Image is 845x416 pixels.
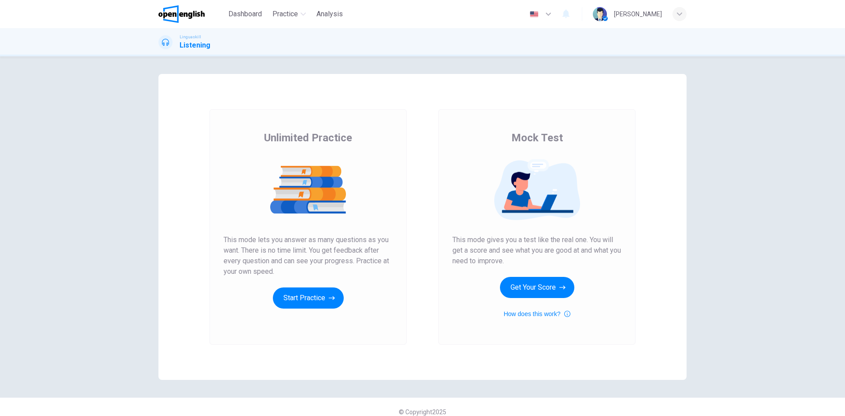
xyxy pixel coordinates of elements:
span: Unlimited Practice [264,131,352,145]
span: This mode gives you a test like the real one. You will get a score and see what you are good at a... [452,235,621,266]
img: en [529,11,540,18]
button: Get Your Score [500,277,574,298]
img: Profile picture [593,7,607,21]
button: Practice [269,6,309,22]
button: How does this work? [503,309,570,319]
a: OpenEnglish logo [158,5,225,23]
span: © Copyright 2025 [399,409,446,416]
span: Mock Test [511,131,563,145]
div: [PERSON_NAME] [614,9,662,19]
button: Start Practice [273,287,344,309]
span: This mode lets you answer as many questions as you want. There is no time limit. You get feedback... [224,235,393,277]
span: Linguaskill [180,34,201,40]
img: OpenEnglish logo [158,5,205,23]
span: Practice [272,9,298,19]
h1: Listening [180,40,210,51]
button: Dashboard [225,6,265,22]
button: Analysis [313,6,346,22]
span: Analysis [316,9,343,19]
span: Dashboard [228,9,262,19]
